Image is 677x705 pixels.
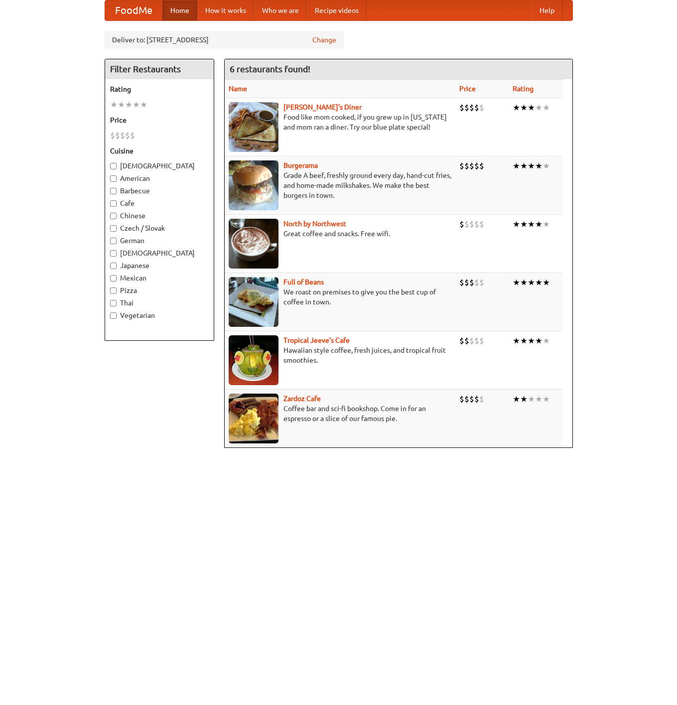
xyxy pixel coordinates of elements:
[110,285,209,295] label: Pizza
[513,335,520,346] li: ★
[283,395,321,403] a: Zardoz Cafe
[110,300,117,306] input: Thai
[528,394,535,405] li: ★
[535,335,542,346] li: ★
[115,130,120,141] li: $
[283,103,362,111] b: [PERSON_NAME]'s Diner
[528,335,535,346] li: ★
[105,31,344,49] div: Deliver to: [STREET_ADDRESS]
[528,219,535,230] li: ★
[542,335,550,346] li: ★
[469,277,474,288] li: $
[479,102,484,113] li: $
[528,277,535,288] li: ★
[520,160,528,171] li: ★
[535,277,542,288] li: ★
[474,219,479,230] li: $
[110,225,117,232] input: Czech / Slovak
[283,336,350,344] a: Tropical Jeeve's Cafe
[283,220,346,228] a: North by Northwest
[120,130,125,141] li: $
[110,236,209,246] label: German
[110,173,209,183] label: American
[513,394,520,405] li: ★
[459,102,464,113] li: $
[229,112,451,132] p: Food like mom cooked, if you grew up in [US_STATE] and mom ran a diner. Try our blue plate special!
[229,170,451,200] p: Grade A beef, freshly ground every day, hand-cut fries, and home-made milkshakes. We make the bes...
[464,277,469,288] li: $
[229,287,451,307] p: We roast on premises to give you the best cup of coffee in town.
[229,229,451,239] p: Great coffee and snacks. Free wifi.
[459,219,464,230] li: $
[474,394,479,405] li: $
[110,287,117,294] input: Pizza
[474,160,479,171] li: $
[513,219,520,230] li: ★
[520,102,528,113] li: ★
[542,394,550,405] li: ★
[469,219,474,230] li: $
[464,219,469,230] li: $
[110,273,209,283] label: Mexican
[520,219,528,230] li: ★
[464,102,469,113] li: $
[105,0,162,20] a: FoodMe
[459,335,464,346] li: $
[479,394,484,405] li: $
[459,277,464,288] li: $
[229,102,278,152] img: sallys.jpg
[535,160,542,171] li: ★
[513,160,520,171] li: ★
[513,277,520,288] li: ★
[162,0,197,20] a: Home
[283,278,324,286] a: Full of Beans
[520,394,528,405] li: ★
[469,394,474,405] li: $
[110,163,117,169] input: [DEMOGRAPHIC_DATA]
[110,188,117,194] input: Barbecue
[479,335,484,346] li: $
[479,160,484,171] li: $
[110,146,209,156] h5: Cuisine
[110,298,209,308] label: Thai
[197,0,254,20] a: How it works
[474,277,479,288] li: $
[528,102,535,113] li: ★
[110,275,117,282] input: Mexican
[110,223,209,233] label: Czech / Slovak
[464,335,469,346] li: $
[479,277,484,288] li: $
[513,85,534,93] a: Rating
[110,130,115,141] li: $
[535,394,542,405] li: ★
[118,99,125,110] li: ★
[469,335,474,346] li: $
[230,64,310,74] ng-pluralize: 6 restaurants found!
[459,394,464,405] li: $
[283,161,318,169] b: Burgerama
[459,85,476,93] a: Price
[312,35,336,45] a: Change
[542,277,550,288] li: ★
[542,102,550,113] li: ★
[474,335,479,346] li: $
[110,99,118,110] li: ★
[110,211,209,221] label: Chinese
[528,160,535,171] li: ★
[254,0,307,20] a: Who we are
[513,102,520,113] li: ★
[140,99,147,110] li: ★
[229,345,451,365] p: Hawaiian style coffee, fresh juices, and tropical fruit smoothies.
[520,277,528,288] li: ★
[229,85,247,93] a: Name
[110,213,117,219] input: Chinese
[542,219,550,230] li: ★
[110,175,117,182] input: American
[110,186,209,196] label: Barbecue
[532,0,562,20] a: Help
[469,160,474,171] li: $
[110,200,117,207] input: Cafe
